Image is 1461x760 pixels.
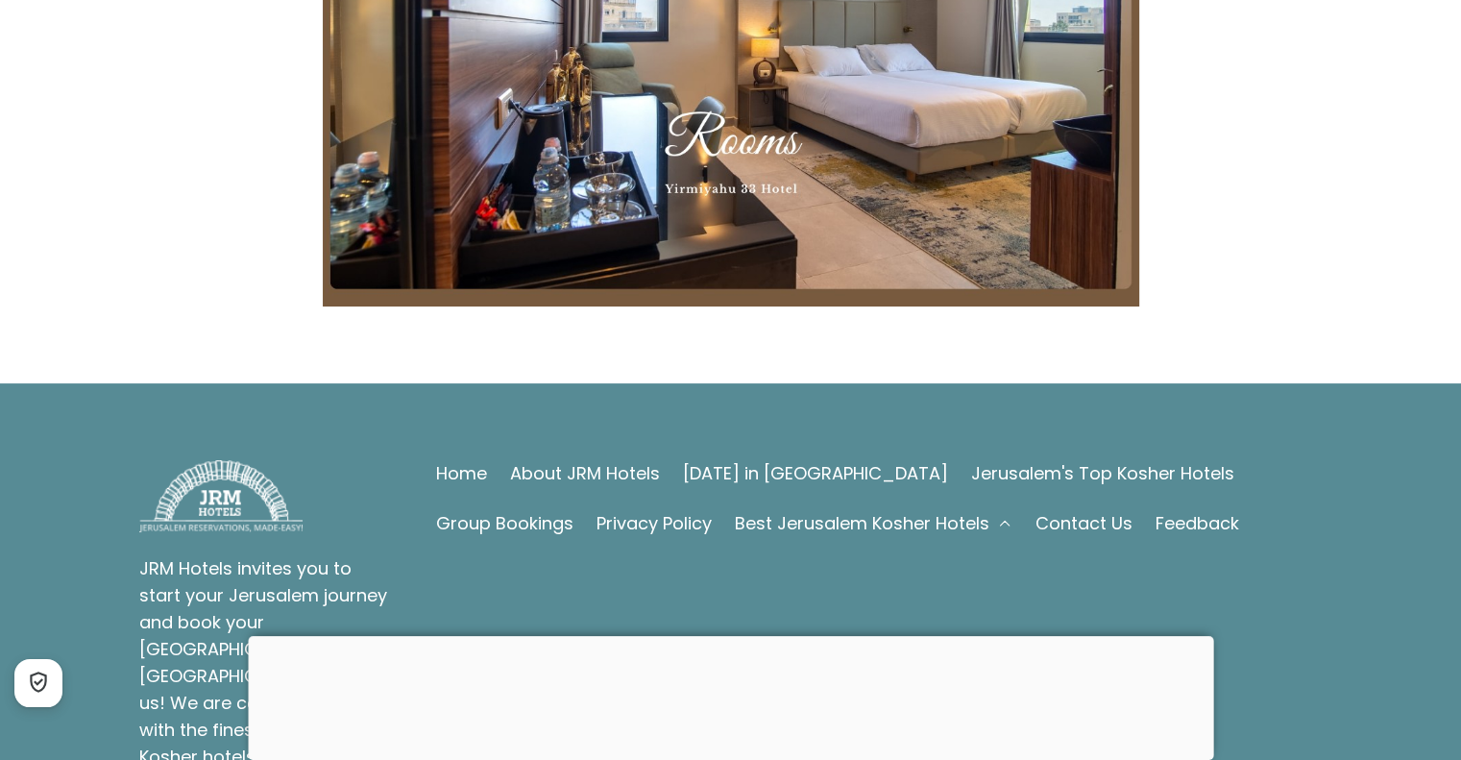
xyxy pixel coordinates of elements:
a: Group Bookings [436,510,573,537]
button: Best Jerusalem Kosher Hotels [735,510,1012,537]
a: Jerusalem's Top Kosher Hotels [971,460,1234,487]
a: Contact Us [1035,510,1132,537]
a: Home [436,460,487,487]
a: Privacy Policy [597,510,712,537]
iframe: Advertisement [248,636,1213,755]
span: Best Jerusalem Kosher Hotels [735,510,989,537]
img: JRM Hotels [139,460,304,532]
a: [DATE] in [GEOGRAPHIC_DATA] [683,460,948,487]
a: About JRM Hotels [510,460,660,487]
a: Feedback [1156,510,1239,537]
